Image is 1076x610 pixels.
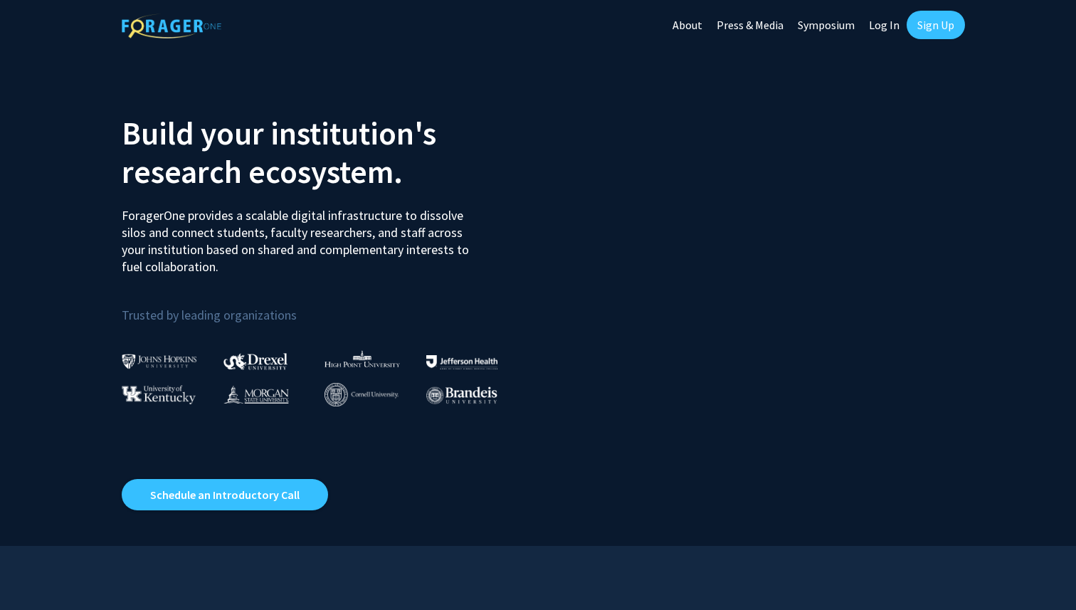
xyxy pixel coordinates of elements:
p: Trusted by leading organizations [122,287,527,326]
img: High Point University [325,350,400,367]
img: University of Kentucky [122,385,196,404]
img: ForagerOne Logo [122,14,221,38]
img: Thomas Jefferson University [426,355,497,369]
h2: Build your institution's research ecosystem. [122,114,527,191]
img: Johns Hopkins University [122,354,197,369]
img: Drexel University [223,353,288,369]
img: Brandeis University [426,386,497,404]
a: Sign Up [907,11,965,39]
p: ForagerOne provides a scalable digital infrastructure to dissolve silos and connect students, fac... [122,196,479,275]
img: Morgan State University [223,385,289,404]
img: Cornell University [325,383,399,406]
a: Opens in a new tab [122,479,328,510]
